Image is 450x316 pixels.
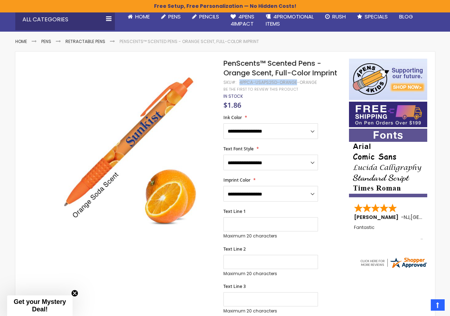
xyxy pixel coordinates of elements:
[155,9,186,25] a: Pens
[349,129,427,197] img: font-personalization-examples
[122,9,155,25] a: Home
[223,308,318,314] p: Maximum 20 characters
[319,9,351,25] a: Rush
[260,9,319,32] a: 4PROMOTIONALITEMS
[223,177,250,183] span: Imprint Color
[223,208,246,214] span: Text Line 1
[15,38,27,44] a: Home
[199,13,219,20] span: Pencils
[223,93,243,99] span: In stock
[239,80,317,85] div: 4PPCA-USAPS25D-ORANGE-ORANGE
[266,13,314,27] span: 4PROMOTIONAL ITEMS
[223,58,337,78] span: PenScents™ Scented Pens - Orange Scent, Full-Color Imprint
[223,233,318,239] p: Maximum 20 characters
[349,59,427,100] img: 4pens 4 kids
[332,13,346,20] span: Rush
[349,102,427,127] img: Free shipping on orders over $199
[135,13,150,20] span: Home
[7,295,73,316] div: Get your Mystery Deal!Close teaser
[431,299,445,311] a: Top
[168,13,181,20] span: Pens
[41,38,51,44] a: Pens
[399,13,413,20] span: Blog
[231,13,254,27] span: 4Pens 4impact
[223,93,243,99] div: Availability
[223,114,242,120] span: Ink Color
[65,38,105,44] a: Retractable Pens
[351,9,393,25] a: Specials
[15,9,115,30] div: All Categories
[223,100,241,110] span: $1.86
[223,246,246,252] span: Text Line 2
[225,9,260,32] a: 4Pens4impact
[359,264,428,271] a: 4pens.com certificate URL
[354,225,423,240] div: Fantastic
[393,9,419,25] a: Blog
[223,146,254,152] span: Text Font Style
[354,214,401,221] span: [PERSON_NAME]
[223,283,246,289] span: Text Line 3
[223,79,237,85] strong: SKU
[30,58,214,242] img: PenScents™ Scented Pens - Orange Scent, Full-Color Imprint
[186,9,225,25] a: Pencils
[223,87,298,92] a: Be the first to review this product
[365,13,388,20] span: Specials
[120,39,259,44] li: PenScents™ Scented Pens - Orange Scent, Full-Color Imprint
[359,256,428,269] img: 4pens.com widget logo
[404,214,409,221] span: NJ
[14,298,66,313] span: Get your Mystery Deal!
[71,290,78,297] button: Close teaser
[223,271,318,277] p: Maximum 20 characters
